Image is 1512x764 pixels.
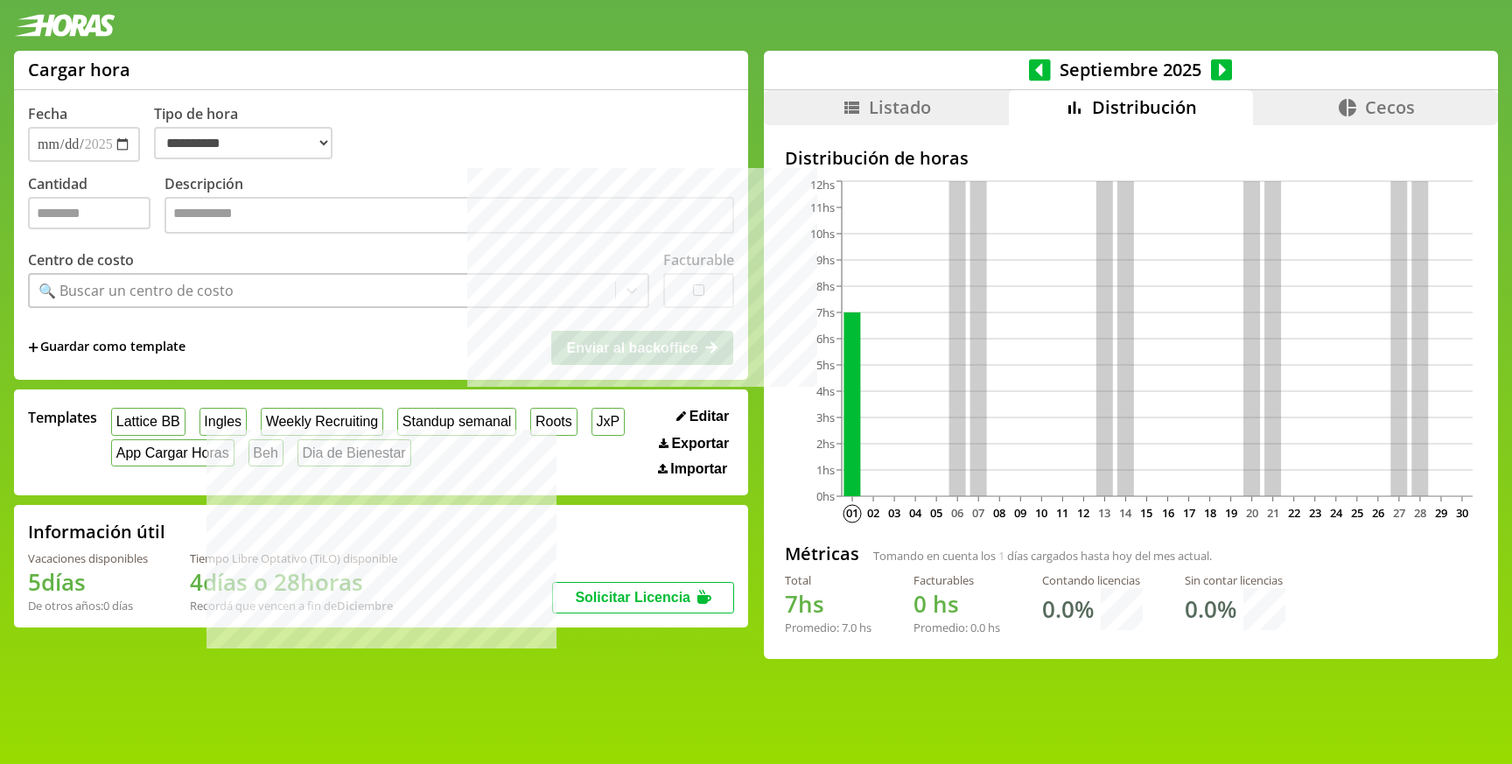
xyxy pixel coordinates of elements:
span: Importar [670,461,727,477]
span: Editar [689,409,729,424]
button: Beh [248,439,283,466]
text: 19 [1224,505,1236,521]
label: Centro de costo [28,250,134,270]
label: Tipo de hora [154,104,346,162]
tspan: 11hs [810,200,835,215]
label: Fecha [28,104,67,123]
tspan: 5hs [816,357,835,373]
div: Total [785,572,871,588]
text: 29 [1435,505,1447,521]
span: Listado [869,95,931,119]
text: 09 [1014,505,1026,521]
span: Templates [28,408,97,427]
span: 1 [998,548,1004,564]
text: 05 [930,505,942,521]
button: Weekly Recruiting [261,408,383,435]
text: 18 [1203,505,1215,521]
tspan: 2hs [816,436,835,452]
div: De otros años: 0 días [28,598,148,613]
span: 7.0 [842,620,857,635]
div: Sin contar licencias [1185,572,1285,588]
div: Tiempo Libre Optativo (TiLO) disponible [190,550,397,566]
span: Tomando en cuenta los días cargados hasta hoy del mes actual. [873,548,1212,564]
span: Distribución [1092,95,1197,119]
tspan: 6hs [816,331,835,347]
div: Promedio: hs [913,620,1000,635]
text: 22 [1288,505,1300,521]
button: Ingles [199,408,247,435]
span: Solicitar Licencia [575,590,690,605]
text: 21 [1266,505,1278,521]
text: 28 [1414,505,1426,521]
div: Facturables [913,572,1000,588]
div: Recordá que vencen a fin de [190,598,397,613]
text: 23 [1309,505,1321,521]
h1: 5 días [28,566,148,598]
h1: 0.0 % [1185,593,1236,625]
text: 01 [846,505,858,521]
h1: Cargar hora [28,58,130,81]
h2: Información útil [28,520,165,543]
input: Cantidad [28,197,150,229]
text: 08 [993,505,1005,521]
tspan: 9hs [816,252,835,268]
button: Roots [530,408,577,435]
div: Vacaciones disponibles [28,550,148,566]
button: Solicitar Licencia [552,582,734,613]
tspan: 3hs [816,410,835,425]
div: Promedio: hs [785,620,871,635]
span: Exportar [671,436,729,452]
span: Septiembre 2025 [1051,58,1211,81]
h1: 4 días o 28 horas [190,566,397,598]
text: 10 [1035,505,1047,521]
span: 7 [785,588,798,620]
button: Dia de Bienestar [297,439,411,466]
div: Contando licencias [1042,572,1143,588]
text: 04 [909,505,922,521]
textarea: Descripción [164,197,734,234]
text: 12 [1077,505,1089,521]
span: Cecos [1365,95,1415,119]
img: logotipo [14,14,115,37]
span: +Guardar como template [28,338,185,357]
text: 27 [1393,505,1405,521]
h1: hs [785,588,871,620]
tspan: 1hs [816,462,835,478]
h1: hs [913,588,1000,620]
tspan: 0hs [816,488,835,504]
span: + [28,338,38,357]
text: 17 [1182,505,1194,521]
text: 02 [867,505,879,521]
button: App Cargar Horas [111,439,234,466]
tspan: 10hs [810,226,835,242]
button: Standup semanal [397,408,516,435]
span: 0.0 [970,620,985,635]
text: 11 [1056,505,1068,521]
text: 07 [972,505,984,521]
text: 24 [1330,505,1343,521]
b: Diciembre [337,598,393,613]
h2: Distribución de horas [785,146,1477,170]
text: 16 [1161,505,1173,521]
text: 14 [1119,505,1132,521]
text: 15 [1140,505,1152,521]
h1: 0.0 % [1042,593,1094,625]
text: 25 [1351,505,1363,521]
text: 30 [1456,505,1468,521]
text: 26 [1372,505,1384,521]
tspan: 7hs [816,305,835,320]
tspan: 4hs [816,383,835,399]
button: Editar [671,408,734,425]
text: 03 [888,505,900,521]
text: 13 [1098,505,1110,521]
span: 0 [913,588,927,620]
button: Lattice BB [111,408,185,435]
tspan: 12hs [810,177,835,193]
label: Descripción [164,174,734,238]
button: Exportar [654,435,734,452]
label: Cantidad [28,174,164,238]
select: Tipo de hora [154,127,332,159]
button: JxP [591,408,625,435]
text: 06 [951,505,963,521]
h2: Métricas [785,542,859,565]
